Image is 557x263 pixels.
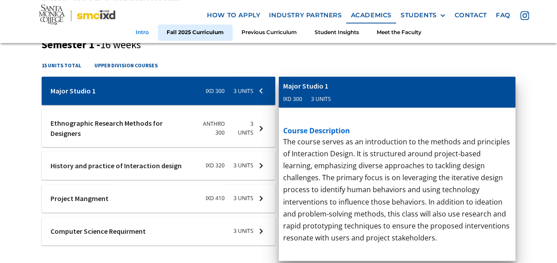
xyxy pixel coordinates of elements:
[127,24,158,41] a: Intro
[265,7,346,23] a: industry partners
[491,7,515,23] a: faq
[42,61,81,70] h4: 15 units total
[42,39,515,51] h3: Semester 1 -
[39,4,115,27] img: Santa Monica College - SMC IxD logo
[520,11,529,20] img: icon - instagram
[401,12,446,19] div: STUDENTS
[450,7,491,23] a: contact
[306,24,368,41] a: Student Insights
[233,24,306,41] a: Previous Curriculum
[94,61,158,70] h4: upper division courses
[368,24,430,41] a: Meet the Faculty
[158,24,233,41] a: Fall 2025 Curriculum
[203,7,265,23] a: how to apply
[100,38,141,51] span: 16 weeks
[346,7,396,23] a: Academics
[401,12,437,19] div: STUDENTS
